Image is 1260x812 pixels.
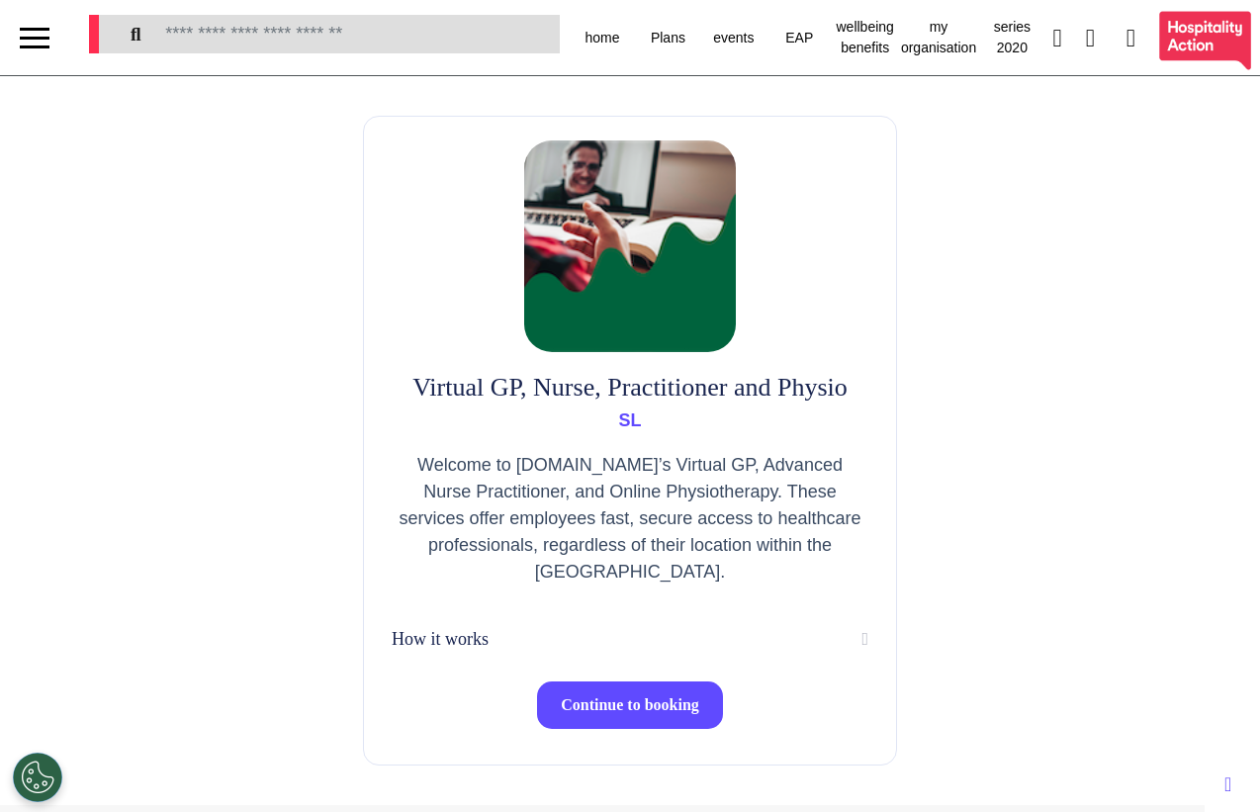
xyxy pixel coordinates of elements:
[392,626,489,653] p: How it works
[537,681,723,729] button: Continue to booking
[392,625,868,654] button: How it works
[701,10,766,65] div: events
[898,10,979,65] div: my organisation
[13,753,62,802] button: Open Preferences
[570,10,635,65] div: home
[766,10,832,65] div: EAP
[392,452,868,586] p: Welcome to [DOMAIN_NAME]’s Virtual GP, Advanced Nurse Practitioner, and Online Physiotherapy. The...
[832,10,897,65] div: wellbeing benefits
[561,696,699,713] span: Continue to booking
[392,410,868,432] h3: SL
[392,372,868,403] h2: Virtual GP, Nurse, Practitioner and Physio
[635,10,700,65] div: Plans
[979,10,1044,65] div: series 2020
[524,140,736,352] img: Virtual GP, Nurse, Practitioner and Physio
